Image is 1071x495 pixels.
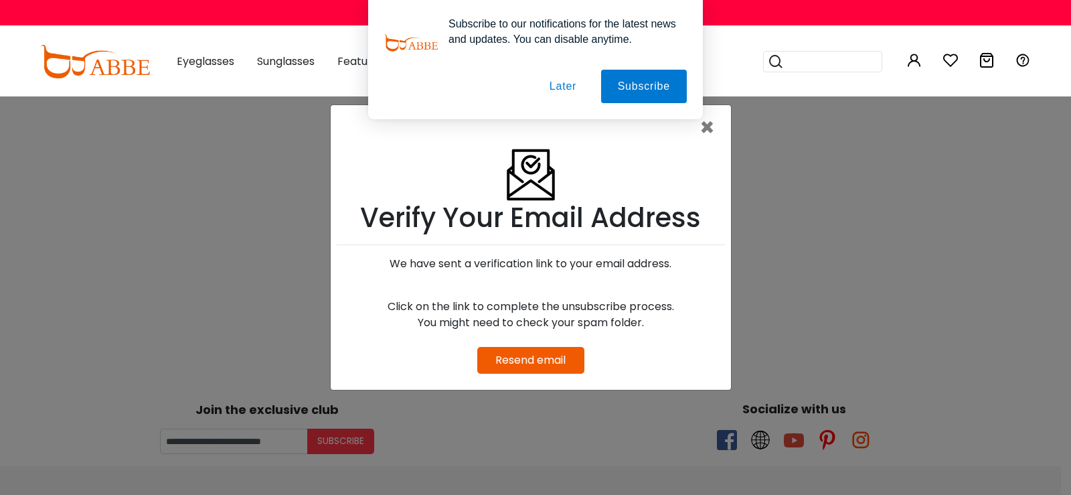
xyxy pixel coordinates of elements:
[438,16,687,47] div: Subscribe to our notifications for the latest news and updates. You can disable anytime.
[336,315,726,331] div: You might need to check your spam folder.
[336,299,726,315] div: Click on the link to complete the unsubscribe process.
[699,111,715,145] span: ×
[699,116,720,140] button: Close
[601,70,687,103] button: Subscribe
[336,202,726,234] h1: Verify Your Email Address
[504,116,558,202] img: Verify Email
[533,70,593,103] button: Later
[336,256,726,272] div: We have sent a verification link to your email address.
[495,352,566,368] a: Resend email
[384,16,438,70] img: notification icon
